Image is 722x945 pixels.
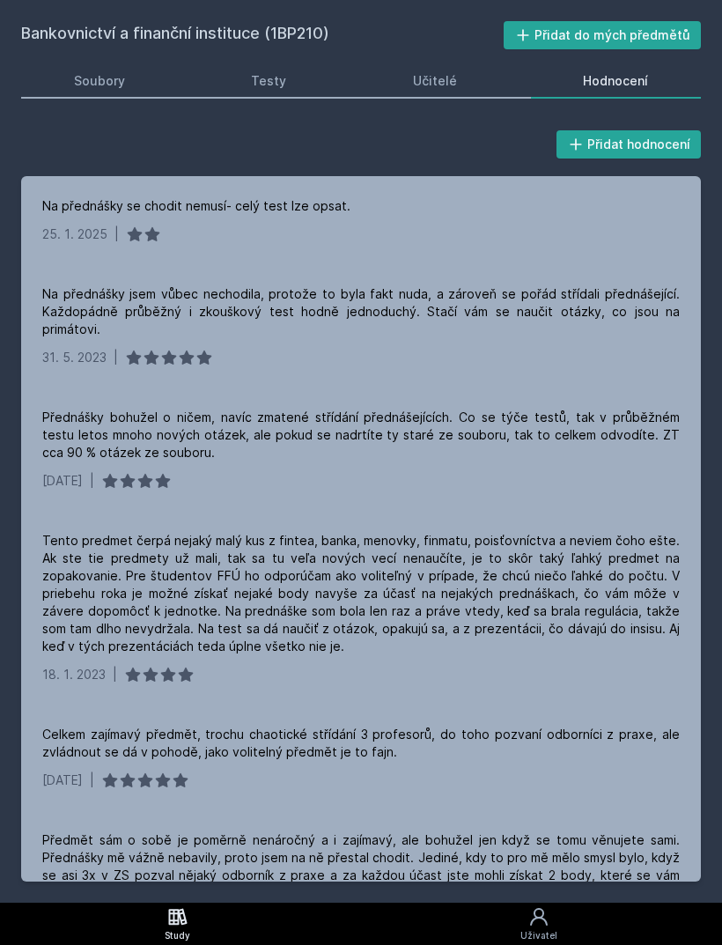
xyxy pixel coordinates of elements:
[90,472,94,490] div: |
[520,929,557,942] div: Uživatel
[251,72,286,90] div: Testy
[114,225,119,243] div: |
[42,409,680,461] div: Přednášky bohužel o ničem, navíc zmatené střídání přednášejících. Co se týče testů, tak v průběžn...
[42,285,680,338] div: Na přednášky jsem vůbec nechodila, protože to byla fakt nuda, a zároveň se pořád střídali přednáš...
[531,63,702,99] a: Hodnocení
[42,349,107,366] div: 31. 5. 2023
[42,225,107,243] div: 25. 1. 2025
[74,72,125,90] div: Soubory
[114,349,118,366] div: |
[42,666,106,683] div: 18. 1. 2023
[42,831,680,919] div: Předmět sám o sobě je poměrně nenáročný a i zajímavý, ale bohužel jen když se tomu věnujete sami....
[42,772,83,789] div: [DATE]
[90,772,94,789] div: |
[21,21,504,49] h2: Bankovnictví a finanční instituce (1BP210)
[199,63,340,99] a: Testy
[413,72,457,90] div: Učitelé
[583,72,648,90] div: Hodnocení
[42,472,83,490] div: [DATE]
[42,532,680,655] div: Tento predmet čerpá nejaký malý kus z fintea, banka, menovky, finmatu, poisťovníctva a neviem čoh...
[165,929,190,942] div: Study
[42,197,350,215] div: Na přednášky se chodit nemusí- celý test lze opsat.
[21,63,178,99] a: Soubory
[360,63,510,99] a: Učitelé
[556,130,702,159] button: Přidat hodnocení
[113,666,117,683] div: |
[42,726,680,761] div: Celkem zajímavý předmět, trochu chaotické střídání 3 profesorů, do toho pozvaní odborníci z praxe...
[504,21,702,49] button: Přidat do mých předmětů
